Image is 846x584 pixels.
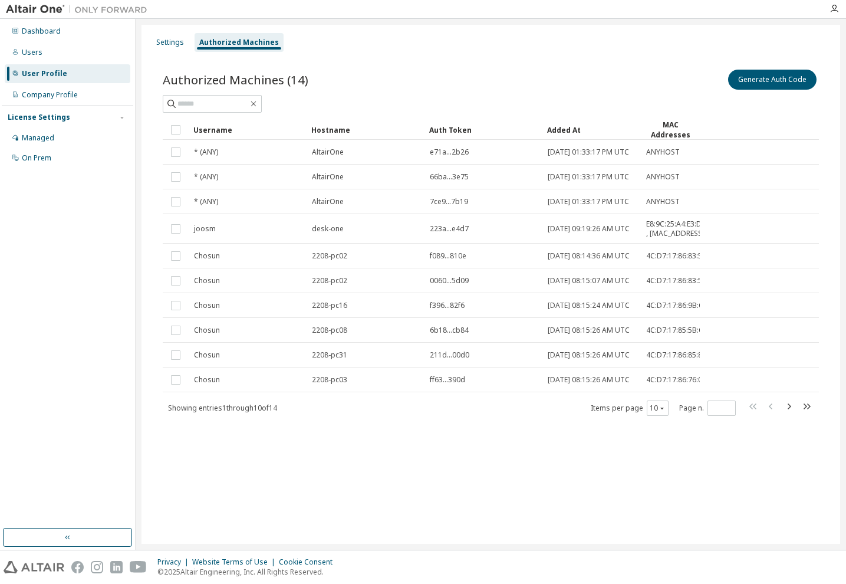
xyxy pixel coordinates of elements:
[22,153,51,163] div: On Prem
[194,224,216,234] span: joosm
[548,326,630,335] span: [DATE] 08:15:26 AM UTC
[157,567,340,577] p: © 2025 Altair Engineering, Inc. All Rights Reserved.
[110,561,123,573] img: linkedin.svg
[548,251,630,261] span: [DATE] 08:14:36 AM UTC
[194,197,218,206] span: * (ANY)
[548,197,629,206] span: [DATE] 01:33:17 PM UTC
[91,561,103,573] img: instagram.svg
[312,172,344,182] span: AltairOne
[163,71,308,88] span: Authorized Machines (14)
[312,251,347,261] span: 2208-pc02
[430,375,465,385] span: ff63...390d
[646,147,680,157] span: ANYHOST
[194,375,220,385] span: Chosun
[22,90,78,100] div: Company Profile
[679,401,736,416] span: Page n.
[312,147,344,157] span: AltairOne
[430,197,468,206] span: 7ce9...7b19
[430,147,469,157] span: e71a...2b26
[194,172,218,182] span: * (ANY)
[311,120,420,139] div: Hostname
[591,401,669,416] span: Items per page
[6,4,153,15] img: Altair One
[548,301,630,310] span: [DATE] 08:15:24 AM UTC
[430,172,469,182] span: 66ba...3e75
[429,120,538,139] div: Auth Token
[430,251,466,261] span: f089...810e
[548,276,630,286] span: [DATE] 08:15:07 AM UTC
[548,224,630,234] span: [DATE] 09:19:26 AM UTC
[279,557,340,567] div: Cookie Consent
[130,561,147,573] img: youtube.svg
[646,301,708,310] span: 4C:D7:17:86:9B:CC
[22,69,67,78] div: User Profile
[22,133,54,143] div: Managed
[646,326,707,335] span: 4C:D7:17:85:5B:C5
[312,276,347,286] span: 2208-pc02
[8,113,70,122] div: License Settings
[430,326,469,335] span: 6b18...cb84
[430,301,465,310] span: f396...82f6
[430,224,469,234] span: 223a...e4d7
[194,301,220,310] span: Chosun
[194,251,220,261] span: Chosun
[548,172,629,182] span: [DATE] 01:33:17 PM UTC
[646,172,680,182] span: ANYHOST
[646,197,680,206] span: ANYHOST
[157,557,192,567] div: Privacy
[312,224,344,234] span: desk-one
[312,350,347,360] span: 2208-pc31
[199,38,279,47] div: Authorized Machines
[312,326,347,335] span: 2208-pc08
[71,561,84,573] img: facebook.svg
[646,276,706,286] span: 4C:D7:17:86:83:59
[194,276,220,286] span: Chosun
[193,120,302,139] div: Username
[4,561,64,573] img: altair_logo.svg
[194,147,218,157] span: * (ANY)
[312,197,344,206] span: AltairOne
[646,350,706,360] span: 4C:D7:17:86:85:83
[547,120,636,139] div: Added At
[646,251,706,261] span: 4C:D7:17:86:83:59
[312,301,347,310] span: 2208-pc16
[22,27,61,36] div: Dashboard
[430,276,469,286] span: 0060...5d09
[646,375,707,385] span: 4C:D7:17:86:76:0B
[156,38,184,47] div: Settings
[194,350,220,360] span: Chosun
[548,375,630,385] span: [DATE] 08:15:26 AM UTC
[548,350,630,360] span: [DATE] 08:15:26 AM UTC
[728,70,817,90] button: Generate Auth Code
[312,375,347,385] span: 2208-pc03
[192,557,279,567] div: Website Terms of Use
[646,120,695,140] div: MAC Addresses
[548,147,629,157] span: [DATE] 01:33:17 PM UTC
[194,326,220,335] span: Chosun
[646,219,706,238] span: E8:9C:25:A4:E3:D7 , [MAC_ADDRESS]
[168,403,277,413] span: Showing entries 1 through 10 of 14
[650,403,666,413] button: 10
[22,48,42,57] div: Users
[430,350,469,360] span: 211d...00d0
